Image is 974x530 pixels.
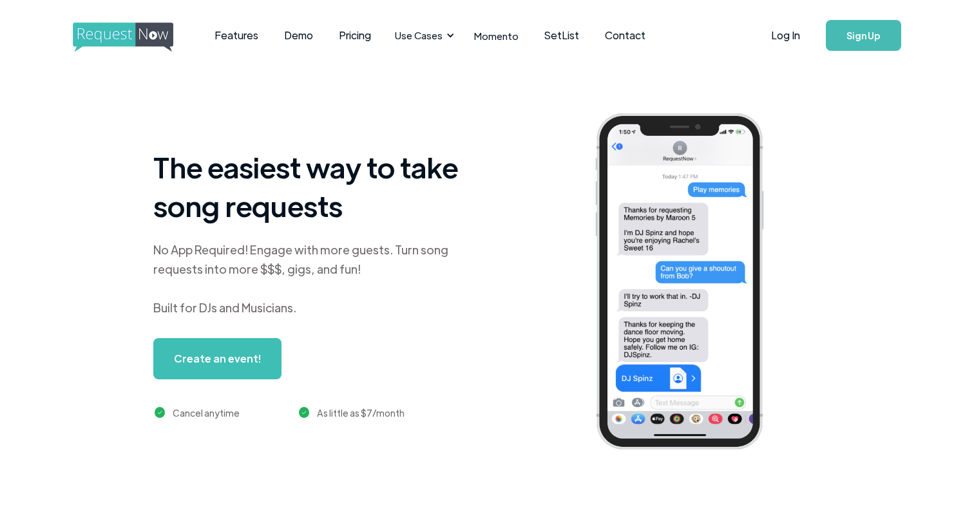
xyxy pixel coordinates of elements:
[531,15,592,55] a: SetList
[299,407,310,418] img: green checkmark
[758,13,813,58] a: Log In
[153,240,475,317] div: No App Required! Engage with more guests. Turn song requests into more $$$, gigs, and fun! Built ...
[73,23,169,48] a: home
[826,20,901,51] a: Sign Up
[395,28,443,43] div: Use Cases
[173,405,240,421] div: Cancel anytime
[73,23,197,52] img: requestnow logo
[592,15,658,55] a: Contact
[317,405,405,421] div: As little as $7/month
[461,17,531,55] a: Momento
[271,15,326,55] a: Demo
[153,338,282,379] a: Create an event!
[326,15,384,55] a: Pricing
[202,15,271,55] a: Features
[387,15,458,55] div: Use Cases
[153,147,475,225] h1: The easiest way to take song requests
[155,407,166,418] img: green checkmark
[580,104,798,463] img: iphone screenshot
